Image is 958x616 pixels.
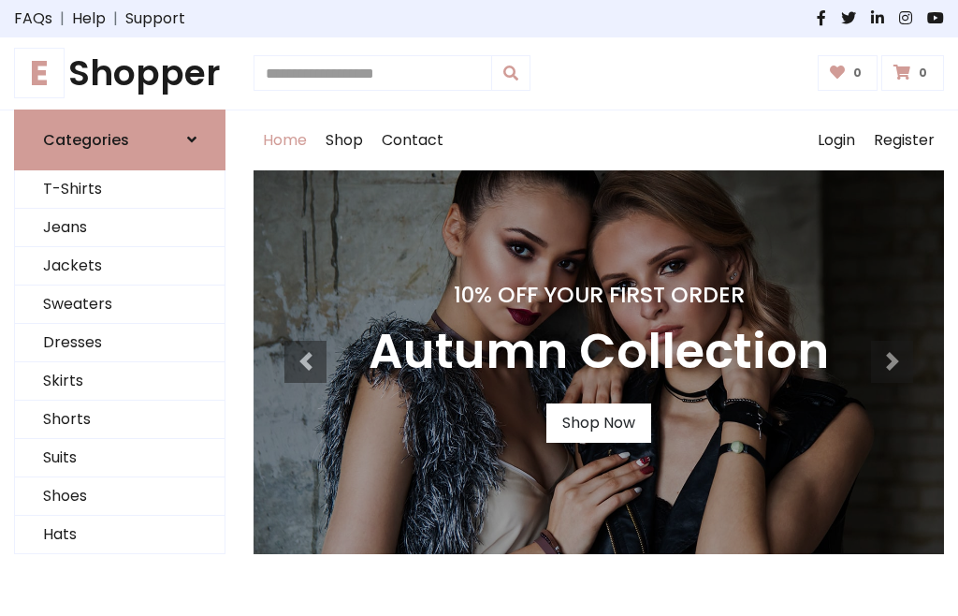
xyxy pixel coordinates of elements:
a: Home [254,110,316,170]
span: | [106,7,125,30]
a: Dresses [15,324,225,362]
a: Jeans [15,209,225,247]
a: Shorts [15,401,225,439]
h4: 10% Off Your First Order [369,282,829,308]
h3: Autumn Collection [369,323,829,381]
a: Shop [316,110,372,170]
a: Contact [372,110,453,170]
a: EShopper [14,52,225,95]
a: Sweaters [15,286,225,324]
a: Login [808,110,864,170]
a: Categories [14,110,225,170]
a: 0 [881,55,944,91]
h1: Shopper [14,52,225,95]
a: Hats [15,516,225,554]
span: 0 [914,65,932,81]
a: Shop Now [546,403,651,443]
h6: Categories [43,131,129,149]
a: 0 [818,55,878,91]
a: Shoes [15,477,225,516]
a: Skirts [15,362,225,401]
a: Suits [15,439,225,477]
span: 0 [849,65,866,81]
a: Jackets [15,247,225,286]
a: Help [72,7,106,30]
a: Register [864,110,944,170]
a: Support [125,7,185,30]
a: T-Shirts [15,170,225,209]
span: | [52,7,72,30]
span: E [14,48,65,98]
a: FAQs [14,7,52,30]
